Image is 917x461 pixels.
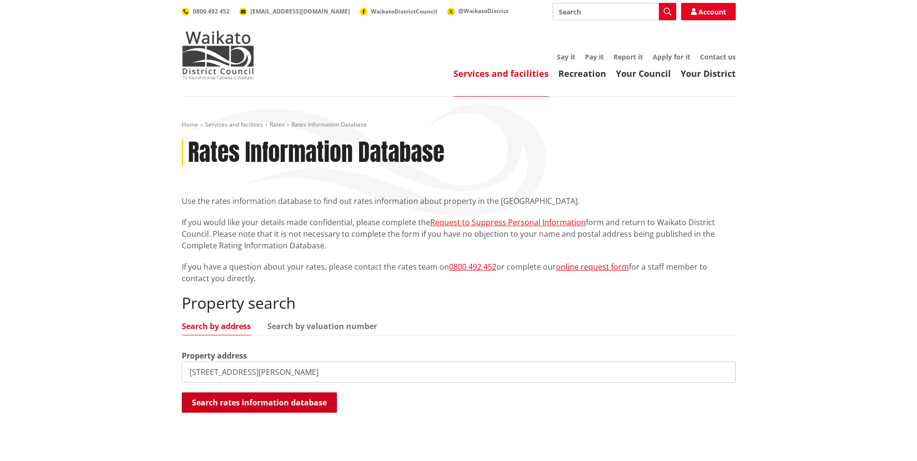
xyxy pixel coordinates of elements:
[616,68,671,79] a: Your Council
[557,52,575,61] a: Say it
[182,261,736,284] p: If you have a question about your rates, please contact the rates team on or complete our for a s...
[653,52,690,61] a: Apply for it
[556,261,629,272] a: online request form
[681,68,736,79] a: Your District
[447,7,509,15] a: @WaikatoDistrict
[188,139,444,167] h1: Rates Information Database
[182,350,247,361] label: Property address
[182,294,736,312] h2: Property search
[239,7,350,15] a: [EMAIL_ADDRESS][DOMAIN_NAME]
[182,392,337,413] button: Search rates information database
[182,322,251,330] a: Search by address
[291,120,367,129] span: Rates Information Database
[182,121,736,129] nav: breadcrumb
[700,52,736,61] a: Contact us
[360,7,437,15] a: WaikatoDistrictCouncil
[371,7,437,15] span: WaikatoDistrictCouncil
[182,361,736,383] input: e.g. Duke Street NGARUAWAHIA
[681,3,736,20] a: Account
[182,216,736,251] p: If you would like your details made confidential, please complete the form and return to Waikato ...
[453,68,549,79] a: Services and facilities
[558,68,606,79] a: Recreation
[430,217,586,228] a: Request to Suppress Personal Information
[250,7,350,15] span: [EMAIL_ADDRESS][DOMAIN_NAME]
[270,120,285,129] a: Rates
[182,7,230,15] a: 0800 492 452
[553,3,676,20] input: Search input
[182,31,254,79] img: Waikato District Council - Te Kaunihera aa Takiwaa o Waikato
[613,52,643,61] a: Report it
[458,7,509,15] span: @WaikatoDistrict
[267,322,377,330] a: Search by valuation number
[585,52,604,61] a: Pay it
[182,120,198,129] a: Home
[182,195,736,207] p: Use the rates information database to find out rates information about property in the [GEOGRAPHI...
[193,7,230,15] span: 0800 492 452
[449,261,496,272] a: 0800 492 452
[205,120,263,129] a: Services and facilities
